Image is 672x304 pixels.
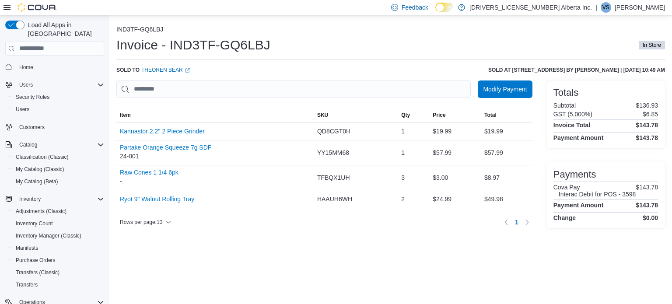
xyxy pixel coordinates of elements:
[16,94,49,101] span: Security Roles
[615,2,665,13] p: [PERSON_NAME]
[636,102,658,109] p: $136.93
[402,3,428,12] span: Feedback
[501,217,511,227] button: Previous page
[12,104,33,115] a: Users
[515,218,518,227] span: 1
[643,214,658,221] h4: $0.00
[12,104,104,115] span: Users
[12,92,104,102] span: Security Roles
[9,217,108,230] button: Inventory Count
[16,220,53,227] span: Inventory Count
[116,26,163,33] button: IND3TF-GQ6LBJ
[398,169,429,186] div: 3
[16,194,44,204] button: Inventory
[9,151,108,163] button: Classification (Classic)
[643,41,661,49] span: In Store
[12,231,104,241] span: Inventory Manager (Classic)
[12,152,104,162] span: Classification (Classic)
[636,134,658,141] h4: $143.78
[483,85,527,94] span: Modify Payment
[478,80,532,98] button: Modify Payment
[12,152,72,162] a: Classification (Classic)
[12,218,104,229] span: Inventory Count
[120,128,205,135] button: Kannastor 2.2'' 2 Piece Grinder
[553,87,578,98] h3: Totals
[435,3,454,12] input: Dark Mode
[429,108,481,122] button: Price
[16,122,48,133] a: Customers
[19,81,33,88] span: Users
[643,111,658,118] p: $6.85
[9,254,108,266] button: Purchase Orders
[12,176,62,187] a: My Catalog (Beta)
[12,176,104,187] span: My Catalog (Beta)
[16,62,104,73] span: Home
[16,62,37,73] a: Home
[9,175,108,188] button: My Catalog (Beta)
[16,269,59,276] span: Transfers (Classic)
[17,3,57,12] img: Cova
[429,144,481,161] div: $57.99
[12,218,56,229] a: Inventory Count
[12,280,41,290] a: Transfers
[602,2,609,13] span: VS
[16,122,104,133] span: Customers
[12,280,104,290] span: Transfers
[116,217,175,227] button: Rows per page:10
[9,91,108,103] button: Security Roles
[12,206,70,217] a: Adjustments (Classic)
[12,164,104,175] span: My Catalog (Classic)
[481,169,532,186] div: $8.97
[12,255,104,266] span: Purchase Orders
[481,144,532,161] div: $57.99
[553,122,591,129] h4: Invoice Total
[120,169,178,186] div: -
[639,41,665,49] span: In Store
[9,205,108,217] button: Adjustments (Classic)
[9,279,108,291] button: Transfers
[12,243,104,253] span: Manifests
[553,169,596,180] h3: Payments
[398,144,429,161] div: 1
[636,184,658,198] p: $143.78
[185,68,190,73] svg: External link
[116,108,314,122] button: Item
[16,80,104,90] span: Users
[481,122,532,140] div: $19.99
[595,2,597,13] p: |
[481,190,532,208] div: $49.98
[16,208,66,215] span: Adjustments (Classic)
[141,66,190,73] a: Theoren BearExternal link
[398,108,429,122] button: Qty
[553,214,576,221] h4: Change
[553,111,592,118] h6: GST (5.000%)
[116,26,665,35] nav: An example of EuiBreadcrumbs
[16,194,104,204] span: Inventory
[16,281,38,288] span: Transfers
[16,140,104,150] span: Catalog
[398,122,429,140] div: 1
[481,108,532,122] button: Total
[433,112,445,119] span: Price
[19,64,33,71] span: Home
[398,190,429,208] div: 2
[12,255,59,266] a: Purchase Orders
[317,147,349,158] span: YY15MM68
[120,169,178,176] button: Raw Cones 1 1/4 6pk
[16,154,69,161] span: Classification (Classic)
[120,219,162,226] span: Rows per page : 10
[9,242,108,254] button: Manifests
[120,144,211,161] div: 24-001
[9,230,108,242] button: Inventory Manager (Classic)
[9,163,108,175] button: My Catalog (Classic)
[559,191,636,198] h6: Interac Debit for POS - 3598
[19,141,37,148] span: Catalog
[469,2,592,13] p: [DRIVERS_LICENSE_NUMBER] Alberta Inc.
[2,121,108,133] button: Customers
[317,112,328,119] span: SKU
[553,202,604,209] h4: Payment Amount
[511,215,522,229] button: Page 1 of 1
[116,36,270,54] h1: Invoice - IND3TF-GQ6LBJ
[636,122,658,129] h4: $143.78
[553,102,576,109] h6: Subtotal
